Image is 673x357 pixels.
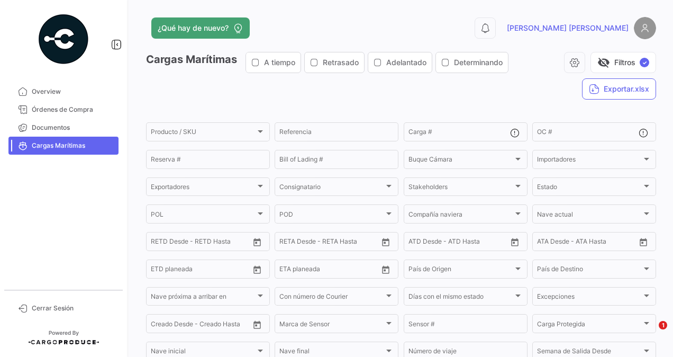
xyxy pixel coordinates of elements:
input: Desde [279,239,298,247]
button: Open calendar [378,234,394,250]
span: Determinando [454,57,503,68]
span: Con número de Courier [279,294,384,302]
span: Marca de Sensor [279,322,384,329]
span: Nave próxima a arribar en [151,294,256,302]
span: Estado [537,185,642,192]
span: Stakeholders [408,185,513,192]
img: placeholder-user.png [634,17,656,39]
button: Open calendar [378,262,394,278]
input: ATA Desde [537,239,569,247]
span: Compañía naviera [408,212,513,219]
span: Nave final [279,349,384,356]
button: Open calendar [249,317,265,333]
button: visibility_offFiltros✓ [590,52,656,73]
span: Overview [32,87,114,96]
span: Semana de Salida Desde [537,349,642,356]
span: ¿Qué hay de nuevo? [158,23,229,33]
button: Adelantado [368,52,432,73]
input: Hasta [177,239,224,247]
span: A tiempo [264,57,295,68]
a: Órdenes de Compra [8,101,119,119]
span: Retrasado [323,57,359,68]
button: Open calendar [249,262,265,278]
span: POD [279,212,384,219]
span: Nave inicial [151,349,256,356]
input: ATA Hasta [577,239,624,247]
button: Determinando [436,52,508,73]
span: 1 [659,321,667,329]
input: Desde [151,239,170,247]
span: POL [151,212,256,219]
span: País de Destino [537,267,642,274]
button: ¿Qué hay de nuevo? [151,17,250,39]
span: Nave actual [537,212,642,219]
span: Carga Protegida [537,322,642,329]
input: Desde [151,267,170,274]
span: visibility_off [597,56,610,69]
button: Retrasado [305,52,364,73]
span: Días con el mismo estado [408,294,513,302]
button: Exportar.xlsx [582,78,656,100]
input: Hasta [177,267,224,274]
span: Adelantado [386,57,426,68]
span: Órdenes de Compra [32,105,114,114]
iframe: Intercom live chat [637,321,662,346]
span: Cerrar Sesión [32,304,114,313]
span: [PERSON_NAME] [PERSON_NAME] [507,23,629,33]
span: Producto / SKU [151,130,256,137]
a: Cargas Marítimas [8,137,119,155]
input: Hasta [306,267,353,274]
input: Hasta [306,239,353,247]
button: Open calendar [249,234,265,250]
span: Consignatario [279,185,384,192]
button: Open calendar [507,234,523,250]
button: A tiempo [246,52,301,73]
span: Cargas Marítimas [32,141,114,150]
input: ATD Desde [408,239,442,247]
input: Creado Hasta [201,322,248,329]
span: Excepciones [537,294,642,302]
span: Documentos [32,123,114,132]
button: Open calendar [635,234,651,250]
input: Creado Desde [151,322,193,329]
span: Buque Cámara [408,157,513,165]
a: Overview [8,83,119,101]
span: ✓ [640,58,649,67]
input: Desde [279,267,298,274]
span: Importadores [537,157,642,165]
h3: Cargas Marítimas [146,52,512,73]
span: País de Origen [408,267,513,274]
img: powered-by.png [37,13,90,66]
span: Exportadores [151,185,256,192]
input: ATD Hasta [449,239,496,247]
a: Documentos [8,119,119,137]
